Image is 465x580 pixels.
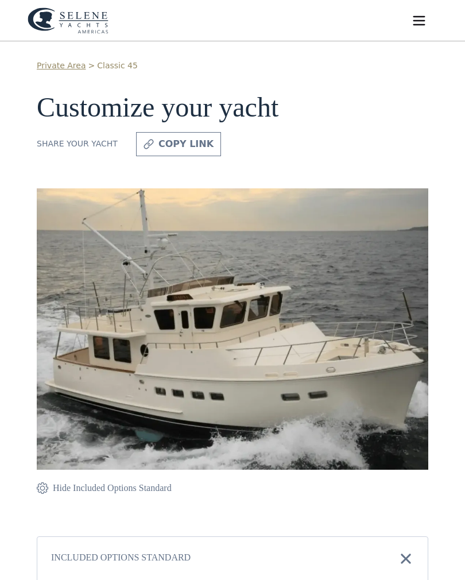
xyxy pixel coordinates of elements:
img: logo [28,7,108,34]
img: icon [144,137,154,151]
div: Included Options Standard [51,551,191,567]
img: icon [37,481,48,495]
div: > [88,60,95,72]
div: Hide Included Options Standard [53,481,172,495]
h1: Customize your yacht [37,92,428,123]
div: copy link [158,137,214,151]
a: Private Area [37,60,86,72]
img: icon [398,551,414,567]
a: Hide Included Options Standard [37,481,172,495]
a: Classic 45 [97,60,138,72]
a: copy link [136,132,221,156]
div: Share your yacht [37,138,118,150]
